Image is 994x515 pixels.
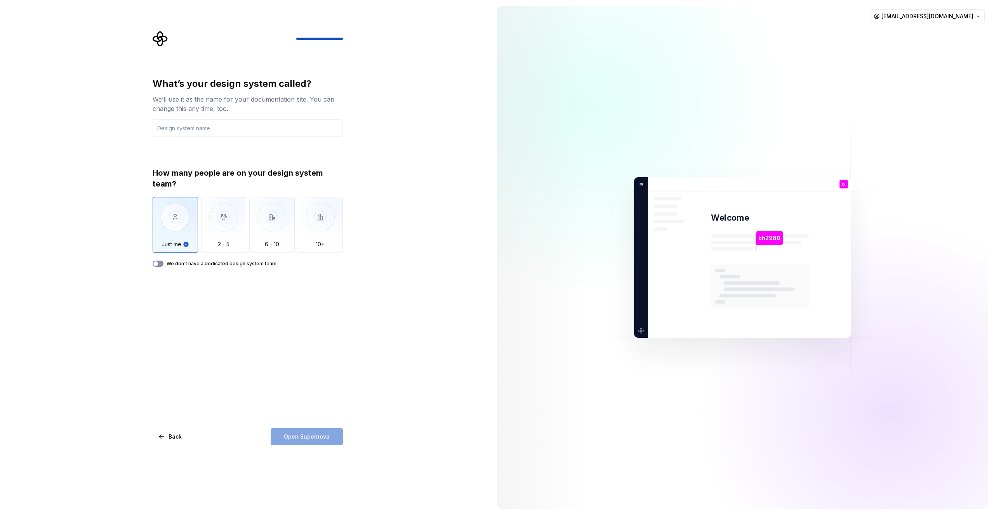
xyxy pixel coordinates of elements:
[881,12,973,20] span: [EMAIL_ADDRESS][DOMAIN_NAME]
[153,428,188,445] button: Back
[842,182,845,187] p: b
[758,234,780,242] p: bh2980
[637,181,643,188] p: m
[153,31,168,47] svg: Supernova Logo
[870,9,985,23] button: [EMAIL_ADDRESS][DOMAIN_NAME]
[153,168,343,189] div: How many people are on your design system team?
[167,261,276,267] label: We don't have a dedicated design system team
[169,433,182,441] span: Back
[711,212,749,223] p: Welcome
[153,119,343,137] input: Design system name
[153,78,343,90] div: What’s your design system called?
[153,95,343,113] div: We’ll use it as the name for your documentation site. You can change this any time, too.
